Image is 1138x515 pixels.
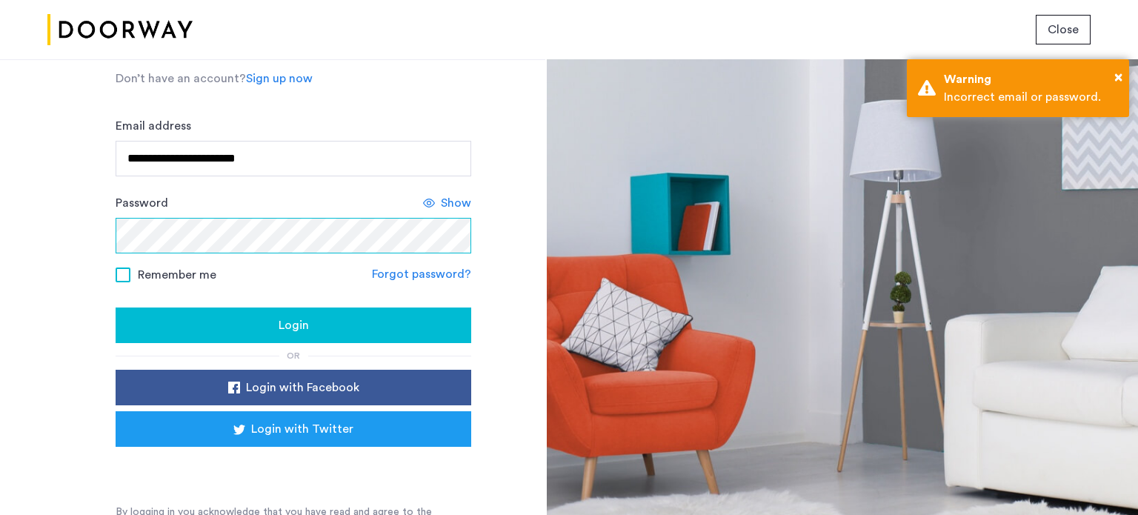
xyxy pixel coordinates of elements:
[287,351,300,360] span: or
[116,117,191,135] label: Email address
[138,266,216,284] span: Remember me
[138,451,449,484] iframe: Sign in with Google Button
[279,316,309,334] span: Login
[372,265,471,283] a: Forgot password?
[1048,21,1079,39] span: Close
[246,70,313,87] a: Sign up now
[1036,15,1091,44] button: button
[47,2,193,58] img: logo
[1114,70,1122,84] span: ×
[116,411,471,447] button: button
[116,73,246,84] span: Don’t have an account?
[251,420,353,438] span: Login with Twitter
[116,194,168,212] label: Password
[116,370,471,405] button: button
[246,379,359,396] span: Login with Facebook
[441,194,471,212] span: Show
[944,70,1118,88] div: Warning
[116,308,471,343] button: button
[1114,66,1122,88] button: Close
[944,88,1118,106] div: Incorrect email or password.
